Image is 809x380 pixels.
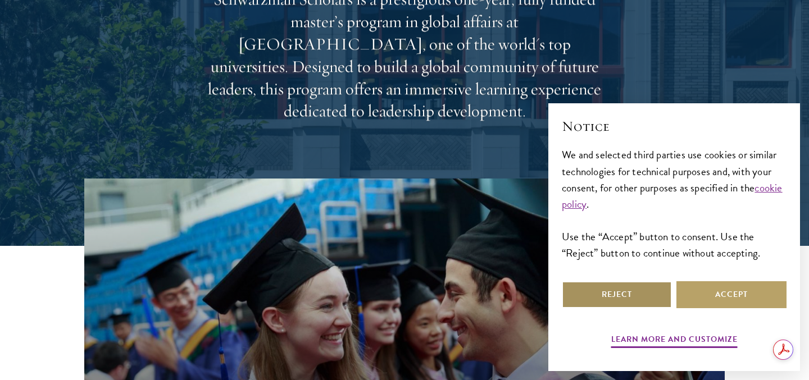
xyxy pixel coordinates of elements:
[562,146,787,260] div: We and selected third parties use cookies or similar technologies for technical purposes and, wit...
[562,180,783,212] a: cookie policy
[562,281,672,308] button: Reject
[611,332,738,350] button: Learn more and customize
[676,281,787,308] button: Accept
[562,117,787,136] h2: Notice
